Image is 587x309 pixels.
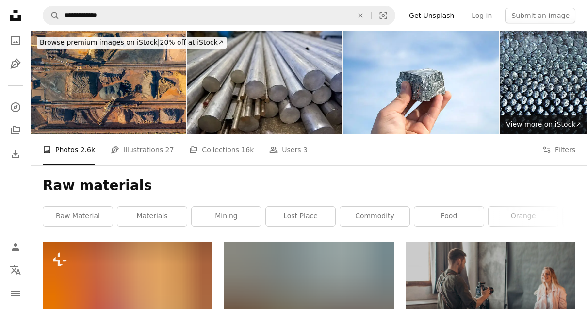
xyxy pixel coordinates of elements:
a: raw material [43,207,113,226]
a: Users 3 [269,134,308,165]
a: Photos [6,31,25,50]
a: Get Unsplash+ [403,8,466,23]
span: 27 [165,145,174,155]
a: commodity [340,207,409,226]
button: Language [6,260,25,280]
img: Pile of metal rods. [187,31,342,134]
a: Explore [6,98,25,117]
a: Illustrations 27 [111,134,174,165]
button: Submit an image [505,8,575,23]
button: Menu [6,284,25,303]
button: Clear [350,6,371,25]
h1: Raw materials [43,177,575,195]
img: Vertical aerial photograph of mineral raw material port [31,31,186,134]
div: 20% off at iStock ↗ [37,37,227,49]
a: Browse premium images on iStock|20% off at iStock↗ [31,31,232,54]
form: Find visuals sitewide [43,6,395,25]
a: Download History [6,144,25,163]
button: Filters [542,134,575,165]
a: Illustrations [6,54,25,74]
span: 3 [303,145,308,155]
a: orange [489,207,558,226]
a: Collections [6,121,25,140]
button: Search Unsplash [43,6,60,25]
a: Log in [466,8,498,23]
img: Zinc mine nugget [343,31,499,134]
a: materials [117,207,187,226]
span: View more on iStock ↗ [506,120,581,128]
a: mining [192,207,261,226]
a: Home — Unsplash [6,6,25,27]
a: lost place [266,207,335,226]
span: Browse premium images on iStock | [40,38,160,46]
a: Log in / Sign up [6,237,25,257]
span: 16k [241,145,254,155]
a: pile of garments on retailer gondola [224,294,394,303]
button: Visual search [372,6,395,25]
a: Smudged and crushed grey orange terracotta mustard yellow green grey blue purple pink shimmer tex... [43,294,212,303]
a: Collections 16k [189,134,254,165]
a: food [414,207,484,226]
a: View more on iStock↗ [500,115,587,134]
